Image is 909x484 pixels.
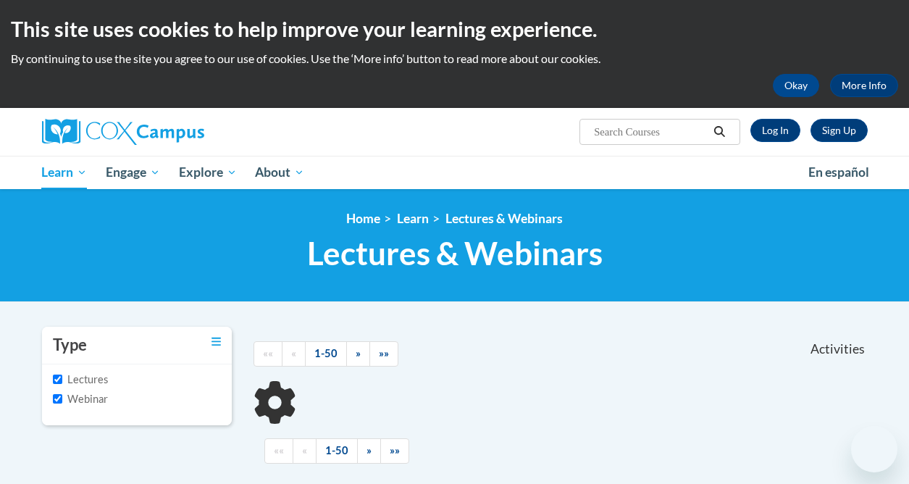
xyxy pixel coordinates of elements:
a: Cox Campus [42,119,303,145]
input: Search Courses [592,123,708,141]
a: En español [799,157,879,188]
a: About [246,156,314,189]
h3: Type [53,334,87,356]
a: Learn [397,211,429,226]
a: Previous [293,438,317,464]
a: Register [810,119,868,142]
a: Lectures & Webinars [445,211,563,226]
button: Okay [773,74,819,97]
span: « [291,347,296,359]
a: Home [346,211,380,226]
span: En español [808,164,869,180]
span: »» [379,347,389,359]
span: » [356,347,361,359]
span: About [255,164,304,181]
a: 1-50 [305,341,347,367]
a: More Info [830,74,898,97]
label: Webinar [53,391,108,407]
a: Next [357,438,381,464]
a: Log In [750,119,800,142]
a: Engage [96,156,169,189]
span: Lectures & Webinars [307,234,603,272]
span: Activities [810,341,865,357]
h2: This site uses cookies to help improve your learning experience. [11,14,898,43]
img: Cox Campus [42,119,204,145]
a: Next [346,341,370,367]
a: Explore [169,156,246,189]
a: Begining [264,438,293,464]
span: « [302,444,307,456]
a: 1-50 [316,438,358,464]
iframe: Button to launch messaging window [851,426,897,472]
label: Lectures [53,372,108,388]
a: Toggle collapse [211,334,221,350]
div: Main menu [31,156,879,189]
button: Search [708,123,730,141]
a: End [369,341,398,367]
span: Learn [41,164,87,181]
p: By continuing to use the site you agree to our use of cookies. Use the ‘More info’ button to read... [11,51,898,67]
a: Learn [33,156,97,189]
span: »» [390,444,400,456]
span: Explore [179,164,237,181]
a: Begining [254,341,282,367]
span: » [366,444,372,456]
span: Engage [106,164,160,181]
a: Previous [282,341,306,367]
span: «« [263,347,273,359]
span: «« [274,444,284,456]
a: End [380,438,409,464]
